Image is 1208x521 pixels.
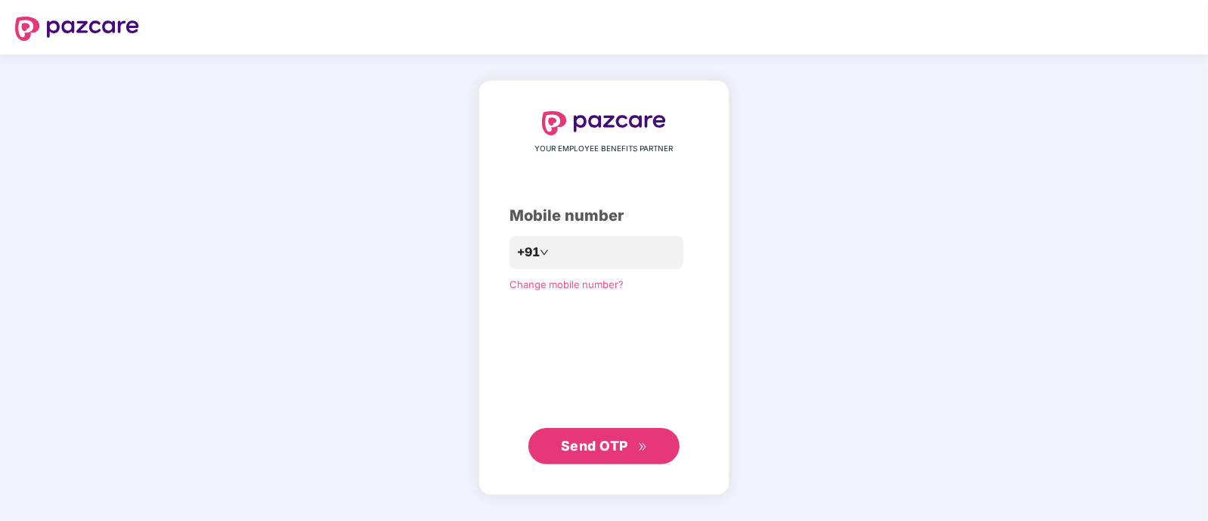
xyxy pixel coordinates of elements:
[517,243,540,262] span: +91
[15,17,139,41] img: logo
[528,428,680,464] button: Send OTPdouble-right
[542,111,666,135] img: logo
[510,278,624,290] a: Change mobile number?
[510,204,698,228] div: Mobile number
[638,442,648,452] span: double-right
[561,438,628,454] span: Send OTP
[535,143,674,155] span: YOUR EMPLOYEE BENEFITS PARTNER
[540,248,549,257] span: down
